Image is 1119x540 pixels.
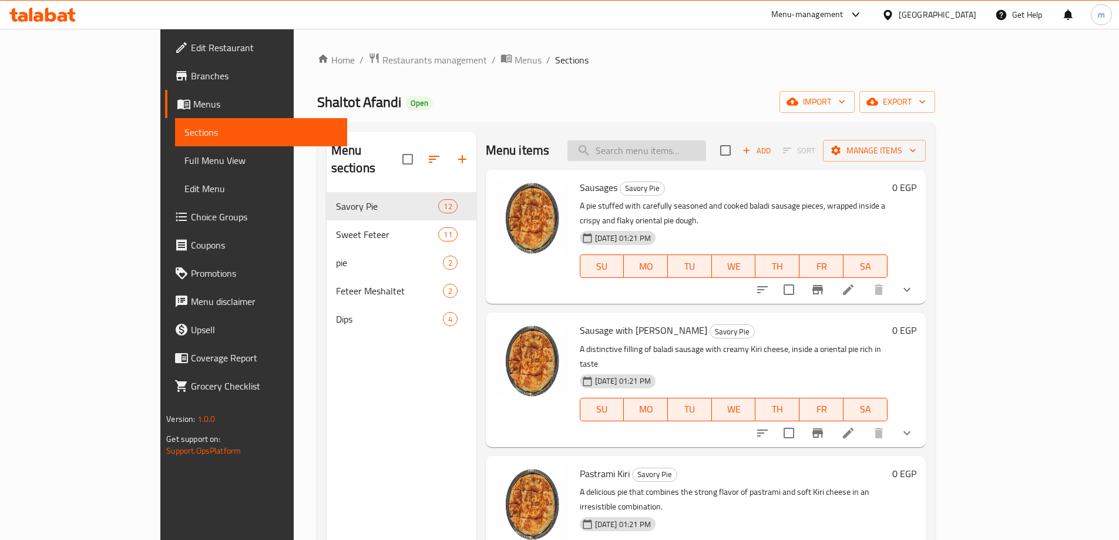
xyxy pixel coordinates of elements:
a: Menu disclaimer [165,287,347,316]
p: A delicious pie that combines the strong flavor of pastrami and soft Kiri cheese in an irresistib... [580,485,888,514]
span: Edit Restaurant [191,41,338,55]
span: SA [848,258,883,275]
span: Savory Pie [336,199,439,213]
div: Savory Pie [632,468,677,482]
button: sort-choices [748,276,777,304]
span: MO [629,258,663,275]
button: SU [580,254,624,278]
span: Sausages [580,179,617,196]
span: import [789,95,845,109]
span: Add item [738,142,775,160]
span: 2 [443,257,457,269]
span: Full Menu View [184,153,338,167]
div: Feteer Meshaltet2 [327,277,476,305]
span: WE [717,401,751,418]
span: Menu disclaimer [191,294,338,308]
span: Dips [336,312,443,326]
span: Get support on: [166,431,220,447]
a: Edit Menu [175,175,347,203]
button: TH [755,398,799,421]
span: Feteer Meshaltet [336,284,443,298]
button: show more [893,276,921,304]
a: Coupons [165,231,347,259]
button: Branch-specific-item [804,419,832,447]
span: Promotions [191,266,338,280]
span: [DATE] 01:21 PM [590,519,656,530]
a: Edit Restaurant [165,33,347,62]
img: Sausage with Kiri [495,322,570,397]
span: Open [406,98,433,108]
span: SU [585,401,620,418]
button: SU [580,398,624,421]
span: 4 [443,314,457,325]
button: FR [799,398,844,421]
span: Select section first [775,142,823,160]
span: Menus [515,53,542,67]
span: MO [629,401,663,418]
button: Branch-specific-item [804,276,832,304]
p: A distinctive filling of baladi sausage with creamy Kiri cheese, inside a oriental pie rich in taste [580,342,888,371]
li: / [492,53,496,67]
span: 2 [443,286,457,297]
button: Manage items [823,140,926,162]
button: show more [893,419,921,447]
span: Menus [193,97,338,111]
span: Upsell [191,323,338,337]
span: Version: [166,411,195,427]
button: delete [865,276,893,304]
span: TU [673,401,707,418]
a: Edit menu item [841,283,855,297]
span: Select to update [777,277,801,302]
button: Add section [448,145,476,173]
button: delete [865,419,893,447]
a: Menus [165,90,347,118]
span: Sweet Feteer [336,227,439,242]
div: items [443,256,458,270]
span: Select to update [777,421,801,445]
span: Grocery Checklist [191,379,338,393]
span: Select section [713,138,738,163]
a: Grocery Checklist [165,372,347,400]
span: FR [804,401,839,418]
span: pie [336,256,443,270]
span: Savory Pie [633,468,677,481]
button: WE [712,254,756,278]
svg: Show Choices [900,426,914,440]
span: Sort sections [420,145,448,173]
span: export [869,95,926,109]
span: 12 [439,201,456,212]
span: Savory Pie [620,182,664,195]
h2: Menu sections [331,142,402,177]
span: Choice Groups [191,210,338,224]
div: Open [406,96,433,110]
span: Sections [555,53,589,67]
button: WE [712,398,756,421]
span: Coverage Report [191,351,338,365]
nav: breadcrumb [317,52,935,68]
span: Coupons [191,238,338,252]
span: 1.0.0 [197,411,216,427]
div: Savory Pie [710,324,755,338]
button: MO [624,398,668,421]
a: Edit menu item [841,426,855,440]
div: Savory Pie [620,182,665,196]
div: Savory Pie12 [327,192,476,220]
button: import [779,91,855,113]
a: Upsell [165,316,347,344]
span: Restaurants management [382,53,487,67]
a: Support.OpsPlatform [166,443,241,458]
button: Add [738,142,775,160]
button: sort-choices [748,419,777,447]
span: SU [585,258,620,275]
span: TU [673,258,707,275]
button: TU [668,254,712,278]
button: export [859,91,935,113]
div: items [438,227,457,242]
li: / [359,53,364,67]
h6: 0 EGP [892,179,916,196]
div: pie2 [327,249,476,277]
